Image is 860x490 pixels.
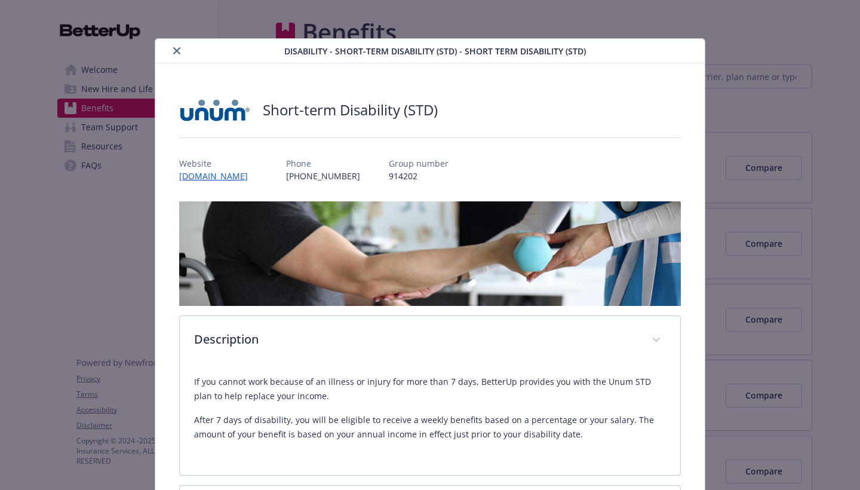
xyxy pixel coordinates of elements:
span: Disability - Short-term Disability (STD) - Short Term Disability (STD) [284,45,586,57]
p: Group number [389,157,449,170]
div: Description [180,365,680,475]
div: Description [180,316,680,365]
p: If you cannot work because of an illness or injury for more than 7 days, BetterUp provides you wi... [194,375,666,403]
p: [PHONE_NUMBER] [286,170,360,182]
p: After 7 days of disability, you will be eligible to receive a weekly benefits based on a percenta... [194,413,666,442]
img: UNUM [179,92,251,128]
h2: Short-term Disability (STD) [263,100,438,120]
a: [DOMAIN_NAME] [179,170,257,182]
p: Phone [286,157,360,170]
button: close [170,44,184,58]
p: 914202 [389,170,449,182]
p: Website [179,157,257,170]
p: Description [194,330,637,348]
img: banner [179,201,681,306]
